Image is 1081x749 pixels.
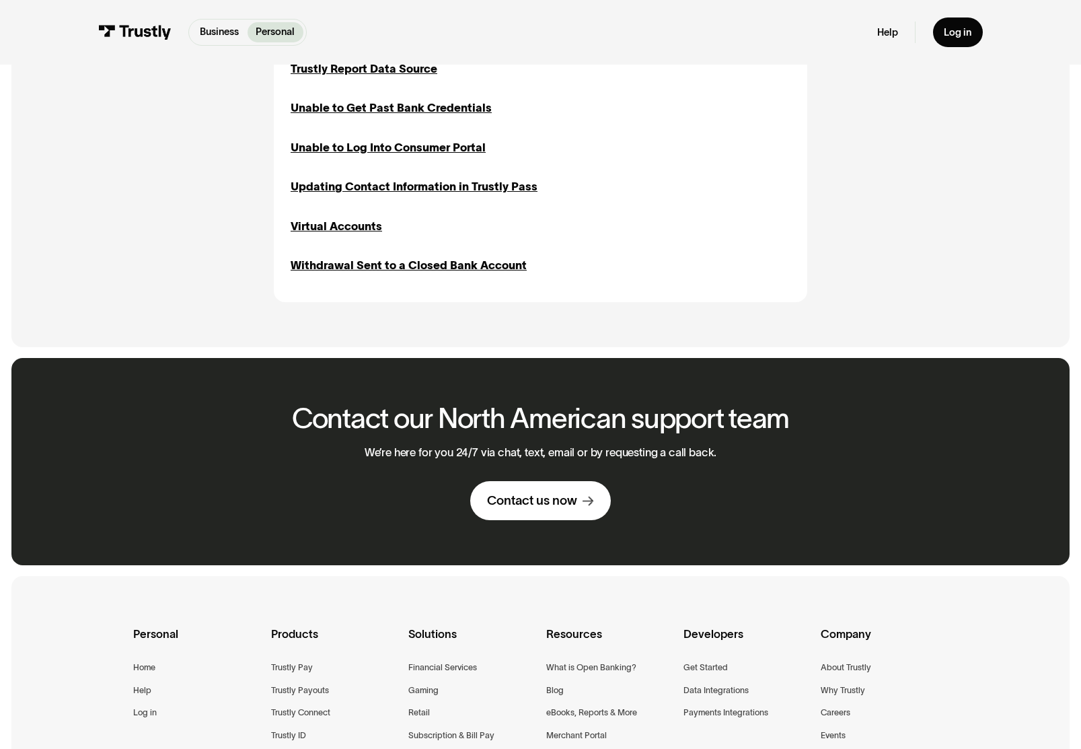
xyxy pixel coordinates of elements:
[487,493,577,509] div: Contact us now
[877,26,898,39] a: Help
[408,684,439,698] a: Gaming
[944,26,971,39] div: Log in
[291,61,437,77] a: Trustly Report Data Source
[408,625,535,660] div: Solutions
[133,661,155,675] a: Home
[821,729,846,743] a: Events
[292,403,789,434] h2: Contact our North American support team
[291,257,527,274] a: Withdrawal Sent to a Closed Bank Account
[683,661,728,675] a: Get Started
[933,17,983,47] a: Log in
[291,178,537,195] a: Updating Contact Information in Trustly Pass
[683,625,810,660] div: Developers
[271,661,313,675] a: Trustly Pay
[133,706,157,720] a: Log in
[821,706,850,720] a: Careers
[683,684,749,698] a: Data Integrations
[200,25,239,40] p: Business
[271,729,306,743] a: Trustly ID
[821,684,865,698] a: Why Trustly
[408,729,494,743] a: Subscription & Bill Pay
[291,139,486,156] a: Unable to Log Into Consumer Portal
[256,25,295,40] p: Personal
[133,684,151,698] a: Help
[291,100,492,116] a: Unable to Get Past Bank Credentials
[192,22,248,42] a: Business
[98,25,172,40] img: Trustly Logo
[470,481,611,520] a: Contact us now
[248,22,303,42] a: Personal
[546,661,636,675] a: What is Open Banking?
[821,661,871,675] a: About Trustly
[365,445,716,459] p: We’re here for you 24/7 via chat, text, email or by requesting a call back.
[546,684,564,698] a: Blog
[683,706,768,720] a: Payments Integrations
[133,625,260,660] div: Personal
[271,706,330,720] a: Trustly Connect
[821,625,947,660] div: Company
[408,661,477,675] a: Financial Services
[408,706,430,720] a: Retail
[546,729,607,743] a: Merchant Portal
[546,706,637,720] a: eBooks, Reports & More
[546,625,673,660] div: Resources
[291,218,382,235] a: Virtual Accounts
[271,625,398,660] div: Products
[271,684,329,698] a: Trustly Payouts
